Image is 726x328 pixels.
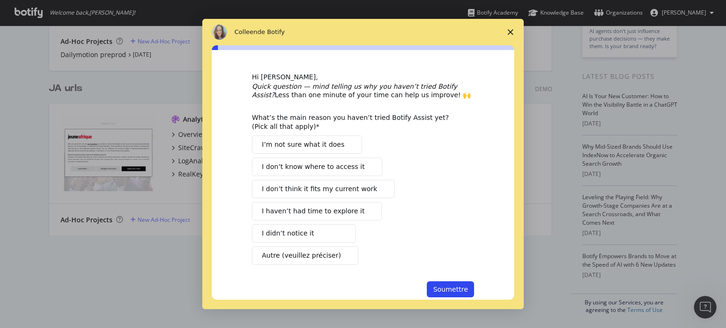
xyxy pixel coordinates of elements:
button: I don’t think it fits my current work [252,180,395,198]
span: I don’t know where to access it [262,162,365,172]
div: Less than one minute of your time can help us improve! 🙌 [252,82,474,99]
span: I didn’t notice it [262,228,314,238]
div: Hi [PERSON_NAME], [252,73,474,82]
span: Colleen [234,28,258,35]
span: I’m not sure what it does [262,140,345,150]
button: I didn’t notice it [252,224,356,243]
img: Profile image for Colleen [212,25,227,40]
button: I’m not sure what it does [252,135,362,154]
button: I haven’t had time to explore it [252,202,382,220]
span: I haven’t had time to explore it [262,206,364,216]
i: Quick question — mind telling us why you haven’t tried Botify Assist? [252,83,457,99]
span: de Botify [258,28,285,35]
div: What’s the main reason you haven’t tried Botify Assist yet? (Pick all that apply) [252,113,460,130]
span: I don’t think it fits my current work [262,184,377,194]
button: Autre (veuillez préciser) [252,246,358,265]
span: Autre (veuillez préciser) [262,251,341,261]
button: Soumettre [427,281,474,297]
button: I don’t know where to access it [252,158,382,176]
span: Fermer l'enquête [497,19,524,45]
